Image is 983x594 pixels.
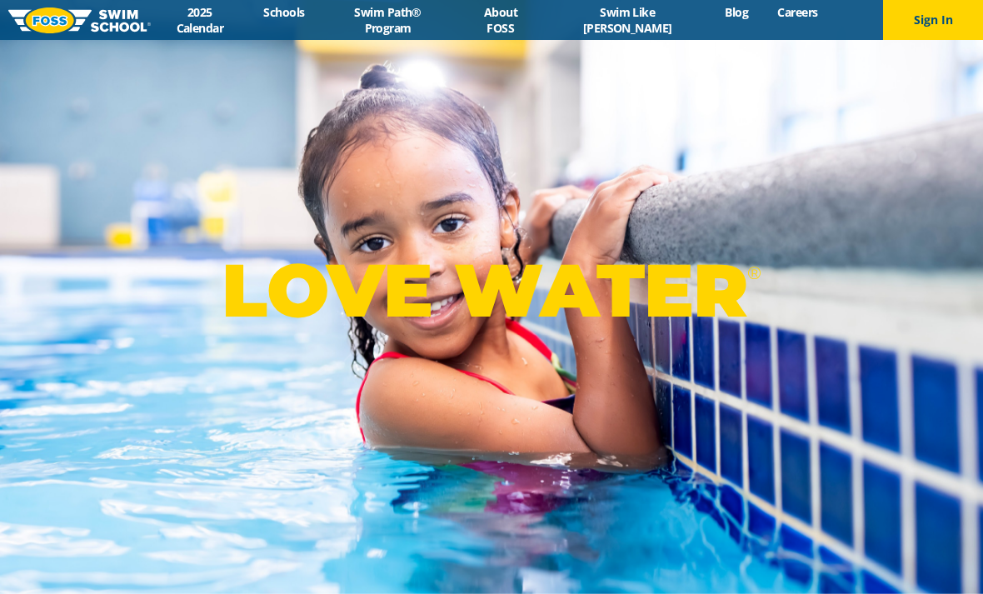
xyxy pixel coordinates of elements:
a: 2025 Calendar [151,4,249,36]
a: Careers [763,4,832,20]
sup: ® [747,262,761,283]
a: Blog [711,4,763,20]
a: Swim Like [PERSON_NAME] [544,4,710,36]
p: LOVE WATER [222,246,761,335]
a: Schools [249,4,319,20]
a: About FOSS [457,4,544,36]
a: Swim Path® Program [319,4,457,36]
img: FOSS Swim School Logo [8,7,151,33]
